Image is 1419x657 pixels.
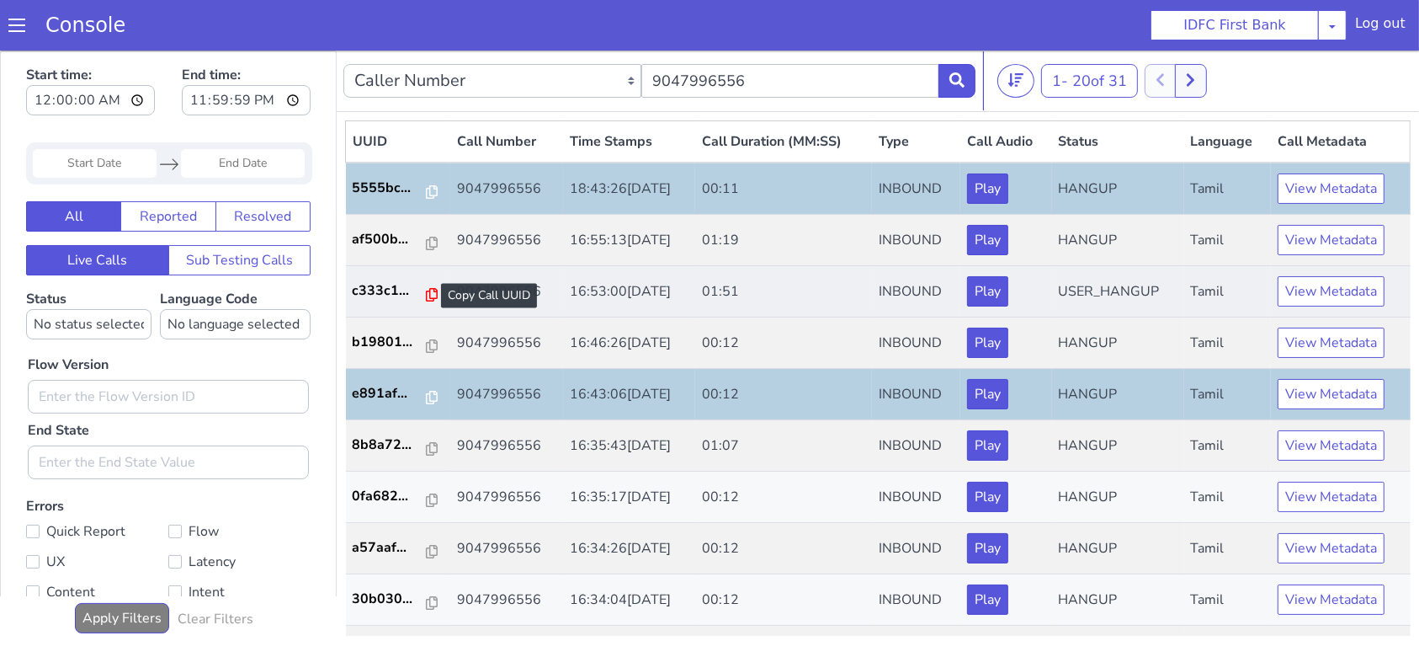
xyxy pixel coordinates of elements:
td: INBOUND [872,267,960,318]
label: End State [28,370,89,390]
label: Latency [168,499,311,523]
th: Status [1052,71,1184,113]
td: 16:35:17[DATE] [563,421,695,473]
button: All [26,151,121,181]
td: 9047996556 [450,370,563,421]
td: HANGUP [1052,164,1184,216]
a: af500b... [353,179,444,199]
td: 14:26:37[DATE] [563,575,695,627]
a: b19801... [353,281,444,302]
td: 16:35:43[DATE] [563,370,695,421]
button: View Metadata [1278,431,1384,462]
a: Console [25,13,146,37]
td: HANGUP [1052,421,1184,473]
td: Tamil [1184,318,1272,370]
td: 9047996556 [450,267,563,318]
button: View Metadata [1278,174,1384,205]
td: INBOUND [872,575,960,627]
input: Enter the Caller Number [641,13,939,47]
input: End time: [182,35,311,65]
button: View Metadata [1278,277,1384,307]
button: View Metadata [1278,123,1384,153]
label: End time: [182,9,311,70]
td: 01:51 [695,216,872,267]
td: 9047996556 [450,318,563,370]
p: 30b030... [353,538,428,558]
p: a57aaf... [353,487,428,507]
td: Tamil [1184,164,1272,216]
button: Apply Filters [75,553,169,583]
td: 01:19 [695,164,872,216]
td: HANGUP [1052,318,1184,370]
td: INBOUND [872,318,960,370]
td: INBOUND [872,112,960,164]
button: View Metadata [1278,226,1384,256]
th: Call Metadata [1271,71,1410,113]
td: Tamil [1184,473,1272,524]
label: Flow [168,469,311,493]
td: 00:10 [695,575,872,627]
button: Play [967,328,1008,359]
td: USER_HANGUP [1052,216,1184,267]
a: a57aaf... [353,487,444,507]
button: View Metadata [1278,483,1384,513]
td: 00:12 [695,421,872,473]
td: 00:11 [695,112,872,164]
td: 9047996556 [450,421,563,473]
label: Errors [26,446,311,617]
td: Tamil [1184,216,1272,267]
th: Call Audio [960,71,1051,113]
button: View Metadata [1278,380,1384,410]
p: c333c1... [353,230,428,250]
a: 5555bc... [353,127,444,147]
td: 16:34:04[DATE] [563,524,695,575]
td: Tamil [1184,112,1272,164]
td: INBOUND [872,216,960,267]
input: Enter the Flow Version ID [28,329,309,363]
button: Play [967,534,1008,564]
td: 00:12 [695,473,872,524]
p: af500b... [353,179,428,199]
td: 18:43:26[DATE] [563,112,695,164]
td: INBOUND [872,164,960,216]
td: HANGUP [1052,112,1184,164]
td: English [1184,575,1272,627]
td: 9047996556 [450,112,563,164]
th: Type [872,71,960,113]
td: HANGUP [1052,370,1184,421]
td: 16:46:26[DATE] [563,267,695,318]
button: Reported [120,151,215,181]
button: Play [967,226,1008,256]
label: UX [26,499,168,523]
button: Sub Testing Calls [168,195,311,225]
td: 9047996556 [450,216,563,267]
td: HANGUP [1052,575,1184,627]
td: 01:07 [695,370,872,421]
td: 16:34:26[DATE] [563,473,695,524]
a: 0fa682... [353,435,444,456]
td: Tamil [1184,267,1272,318]
button: View Metadata [1278,328,1384,359]
td: 16:55:13[DATE] [563,164,695,216]
p: e891af... [353,333,428,353]
h6: Clear Filters [178,561,253,577]
a: e891af... [353,333,444,353]
td: Tamil [1184,370,1272,421]
button: Play [967,123,1008,153]
label: Start time: [26,9,155,70]
label: Language Code [160,239,311,289]
td: INBOUND [872,421,960,473]
button: Play [967,277,1008,307]
td: 9047996556 [450,164,563,216]
p: 0fa682... [353,435,428,456]
td: 00:12 [695,318,872,370]
select: Language Code [160,259,311,289]
a: 30b030... [353,538,444,558]
td: 16:53:00[DATE] [563,216,695,267]
button: Play [967,431,1008,462]
button: Live Calls [26,195,169,225]
td: Tamil [1184,421,1272,473]
button: 1- 20of 31 [1041,13,1138,47]
label: Flow Version [28,304,109,324]
input: Start time: [26,35,155,65]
